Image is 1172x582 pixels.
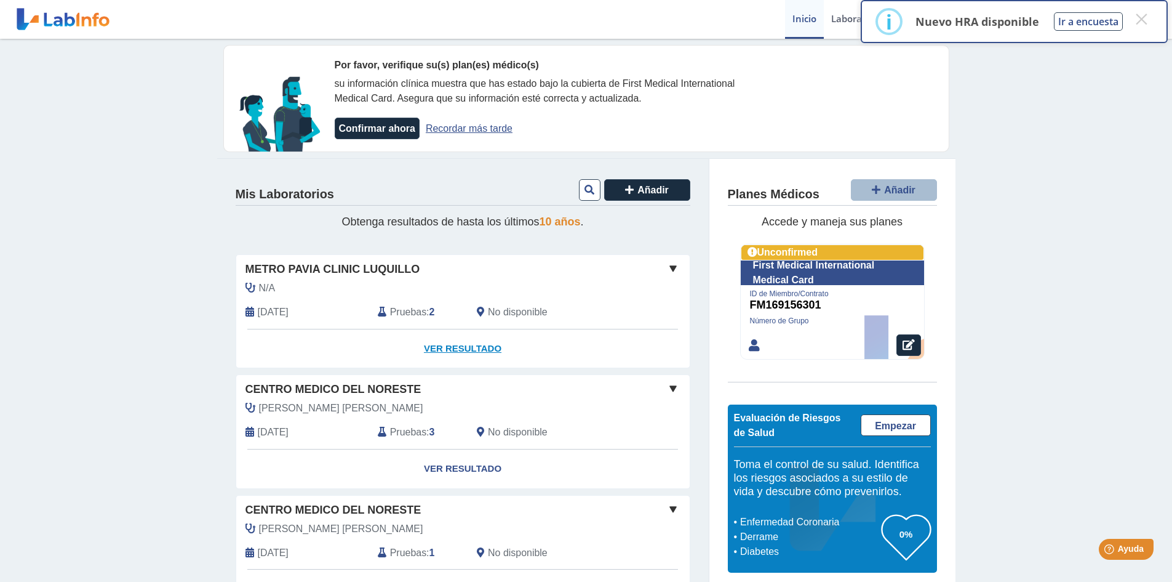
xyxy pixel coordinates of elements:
[734,413,841,438] span: Evaluación de Riesgos de Salud
[762,216,903,228] span: Accede y maneja sus planes
[259,281,276,296] span: N/A
[258,305,289,320] span: 2025-08-12
[390,305,426,320] span: Pruebas
[369,425,468,440] div: :
[236,187,334,202] h4: Mis Laboratorios
[851,179,937,201] button: Añadir
[259,401,423,416] span: Velazquez Ortiz, Renan
[886,10,892,33] div: i
[335,118,420,139] button: Confirmar ahora
[488,546,548,560] span: No disponible
[1130,8,1152,30] button: Close this dialog
[236,450,690,488] a: Ver Resultado
[426,123,512,134] a: Recordar más tarde
[245,381,421,398] span: Centro Medico Del Noreste
[429,307,435,317] b: 2
[245,261,420,278] span: Metro Pavia Clinic Luquillo
[259,522,423,536] span: Lopez Peña, Gloria
[540,216,581,228] span: 10 años
[369,546,468,560] div: :
[245,502,421,519] span: Centro Medico Del Noreste
[604,179,690,201] button: Añadir
[884,185,915,195] span: Añadir
[488,305,548,320] span: No disponible
[429,548,435,558] b: 1
[369,305,468,320] div: :
[875,421,916,431] span: Empezar
[861,414,931,436] a: Empezar
[1054,12,1123,31] button: Ir a encuesta
[341,216,583,228] span: Obtenga resultados de hasta los últimos .
[335,78,735,103] span: su información clínica muestra que has estado bajo la cubierta de First Medical International Med...
[728,187,819,202] h4: Planes Médicos
[737,544,882,559] li: Diabetes
[390,546,426,560] span: Pruebas
[236,329,690,368] a: Ver Resultado
[737,530,882,544] li: Derrame
[258,546,289,560] span: 2025-07-23
[734,458,931,498] h5: Toma el control de su salud. Identifica los riesgos asociados a su estilo de vida y descubre cómo...
[258,425,289,440] span: 2025-07-24
[915,14,1039,29] p: Nuevo HRA disponible
[737,515,882,530] li: Enfermedad Coronaria
[390,425,426,440] span: Pruebas
[882,527,931,542] h3: 0%
[335,58,771,73] div: Por favor, verifique su(s) plan(es) médico(s)
[429,427,435,437] b: 3
[488,425,548,440] span: No disponible
[1062,534,1158,568] iframe: Help widget launcher
[637,185,669,195] span: Añadir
